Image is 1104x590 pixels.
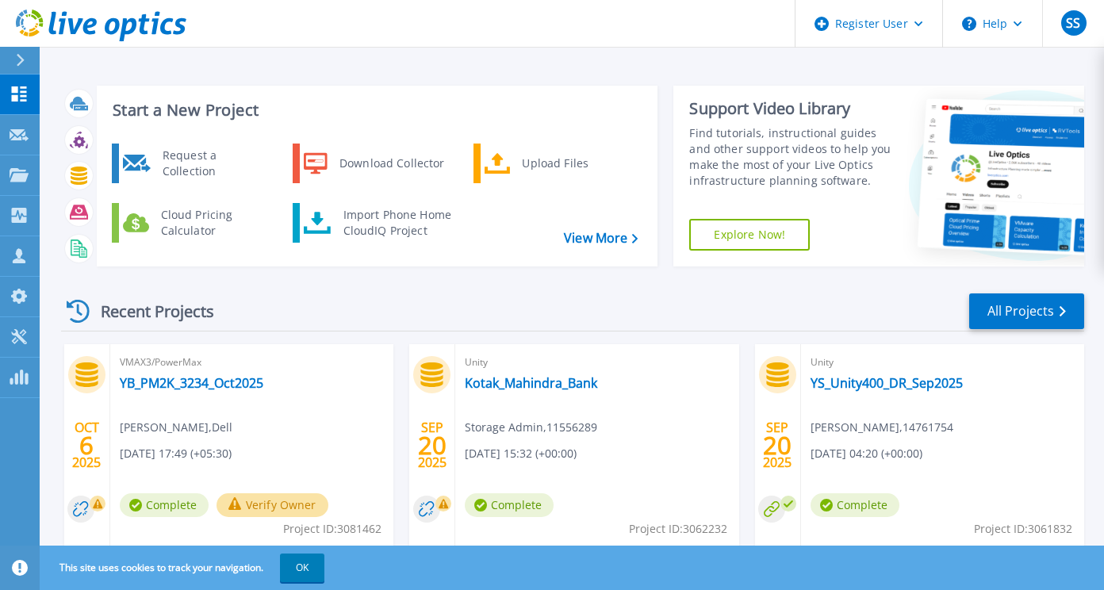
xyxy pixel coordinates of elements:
div: Request a Collection [155,147,270,179]
a: All Projects [969,293,1084,329]
div: OCT 2025 [71,416,102,474]
a: Kotak_Mahindra_Bank [465,375,597,391]
a: Request a Collection [112,144,274,183]
span: Complete [811,493,899,517]
a: YB_PM2K_3234_Oct2025 [120,375,263,391]
span: Project ID: 3081462 [283,520,381,538]
h3: Start a New Project [113,102,638,119]
div: Import Phone Home CloudIQ Project [335,207,459,239]
span: Unity [465,354,729,371]
span: Project ID: 3061832 [974,520,1072,538]
button: Verify Owner [217,493,328,517]
button: OK [280,554,324,582]
span: VMAX3/PowerMax [120,354,384,371]
span: This site uses cookies to track your navigation. [44,554,324,582]
a: Upload Files [473,144,636,183]
div: Support Video Library [689,98,894,119]
div: SEP 2025 [762,416,792,474]
a: View More [564,231,638,246]
span: Project ID: 3062232 [629,520,727,538]
div: Find tutorials, instructional guides and other support videos to help you make the most of your L... [689,125,894,189]
span: Complete [465,493,554,517]
span: 6 [79,439,94,452]
div: SEP 2025 [417,416,447,474]
span: 20 [418,439,447,452]
span: Complete [120,493,209,517]
a: YS_Unity400_DR_Sep2025 [811,375,963,391]
div: Recent Projects [61,292,236,331]
span: Unity [811,354,1075,371]
span: [DATE] 04:20 (+00:00) [811,445,922,462]
span: [DATE] 17:49 (+05:30) [120,445,232,462]
span: [DATE] 15:32 (+00:00) [465,445,577,462]
div: Cloud Pricing Calculator [153,207,270,239]
span: [PERSON_NAME] , 14761754 [811,419,953,436]
span: SS [1066,17,1080,29]
a: Explore Now! [689,219,810,251]
div: Upload Files [514,147,631,179]
span: [PERSON_NAME] , Dell [120,419,232,436]
a: Cloud Pricing Calculator [112,203,274,243]
span: 20 [763,439,792,452]
span: Storage Admin , 11556289 [465,419,597,436]
div: Download Collector [332,147,451,179]
a: Download Collector [293,144,455,183]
